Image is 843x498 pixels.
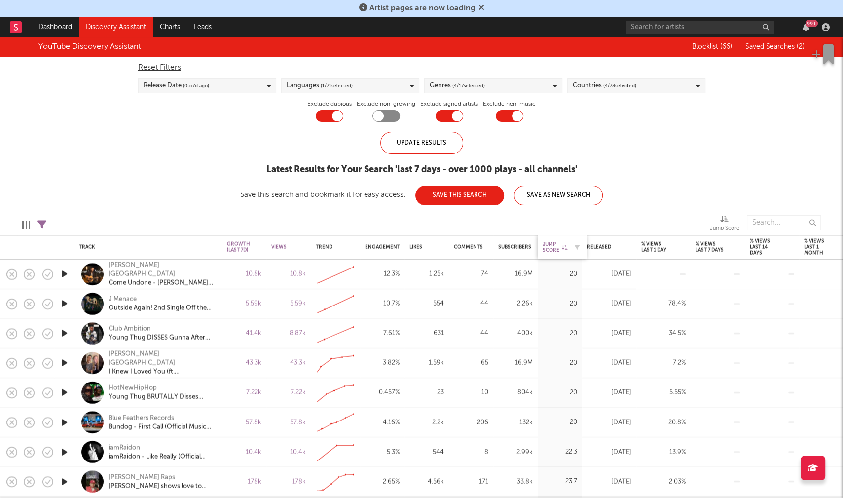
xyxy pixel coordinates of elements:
[641,241,671,253] div: % Views Last 1 Day
[543,241,567,253] div: Jump Score
[478,4,484,12] span: Dismiss
[109,422,215,431] div: Bundog - First Call (Official Music Video)
[498,417,533,428] div: 132k
[498,387,533,399] div: 804k
[543,298,577,310] div: 20
[79,17,153,37] a: Discovery Assistant
[420,98,478,110] label: Exclude signed artists
[79,244,212,250] div: Track
[409,476,444,488] div: 4.56k
[144,80,209,92] div: Release Date
[710,223,739,234] div: Jump Score
[321,80,353,92] span: ( 1 / 71 selected)
[271,328,306,340] div: 8.87k
[454,298,488,310] div: 44
[409,244,429,250] div: Likes
[626,21,774,34] input: Search for artists
[806,20,818,27] div: 99 +
[454,446,488,458] div: 8
[307,98,352,110] label: Exclude dubious
[365,268,400,280] div: 12.3 %
[109,393,215,402] div: Young Thug BRUTALLY Disses Gunna On Upcoming [PERSON_NAME] Song
[365,387,400,399] div: 0.457 %
[109,304,215,313] a: Outside Again! 2nd Single Off the Album "Still Dreaming"
[452,80,485,92] span: ( 4 / 17 selected)
[271,244,291,250] div: Views
[543,417,577,428] div: 20
[109,350,215,368] div: [PERSON_NAME][GEOGRAPHIC_DATA]
[430,80,485,92] div: Genres
[271,298,306,310] div: 5.59k
[543,476,577,488] div: 23.7
[454,476,488,488] div: 171
[543,357,577,369] div: 20
[365,328,400,340] div: 7.61 %
[587,357,631,369] div: [DATE]
[109,482,215,491] div: [PERSON_NAME] shows love to [PERSON_NAME]’s Turn The Tables Show Freestyle #fatjoe #freestyle #re...
[409,328,444,340] div: 631
[603,80,636,92] span: ( 4 / 78 selected)
[357,98,415,110] label: Exclude non-growing
[369,4,476,12] span: Artist pages are now loading
[183,80,209,92] span: ( 0 to 7 d ago)
[454,387,488,399] div: 10
[692,43,732,50] span: Blocklist
[227,387,261,399] div: 7.22k
[409,298,444,310] div: 554
[227,328,261,340] div: 41.4k
[543,387,577,399] div: 20
[454,417,488,428] div: 206
[227,446,261,458] div: 10.4k
[109,414,174,422] a: Blue Feathers Records
[109,443,140,452] div: iamRaidon
[271,446,306,458] div: 10.4k
[454,357,488,369] div: 65
[153,17,187,37] a: Charts
[32,17,79,37] a: Dashboard
[543,328,577,340] div: 20
[498,298,533,310] div: 2.26k
[498,328,533,340] div: 400k
[227,476,261,488] div: 178k
[109,295,137,304] div: J Menace
[187,17,219,37] a: Leads
[409,357,444,369] div: 1.59k
[240,191,603,198] div: Save this search and bookmark it for easy access:
[365,476,400,488] div: 2.65 %
[797,43,805,50] span: ( 2 )
[745,43,805,50] span: Saved Searches
[742,43,805,51] button: Saved Searches (2)
[109,325,151,334] a: Club Ambition
[409,387,444,399] div: 23
[365,357,400,369] div: 3.82 %
[22,210,30,239] div: Edit Columns
[587,298,631,310] div: [DATE]
[587,268,631,280] div: [DATE]
[227,357,261,369] div: 43.3k
[641,328,686,340] div: 34.5 %
[543,268,577,280] div: 20
[109,261,215,279] a: [PERSON_NAME][GEOGRAPHIC_DATA]
[454,268,488,280] div: 74
[587,417,631,428] div: [DATE]
[287,80,353,92] div: Languages
[572,242,582,252] button: Filter by Jump Score
[514,186,603,205] button: Save As New Search
[365,298,400,310] div: 10.7 %
[109,384,157,393] a: HotNewHipHop
[498,268,533,280] div: 16.9M
[587,328,631,340] div: [DATE]
[227,417,261,428] div: 57.8k
[710,210,739,239] div: Jump Score
[641,387,686,399] div: 5.55 %
[109,473,175,482] div: [PERSON_NAME] Raps
[109,452,215,461] a: iamRaidon - Like Really (Official Music Video)
[409,417,444,428] div: 2.2k
[641,417,686,428] div: 20.8 %
[271,268,306,280] div: 10.8k
[696,241,725,253] div: % Views Last 7 Days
